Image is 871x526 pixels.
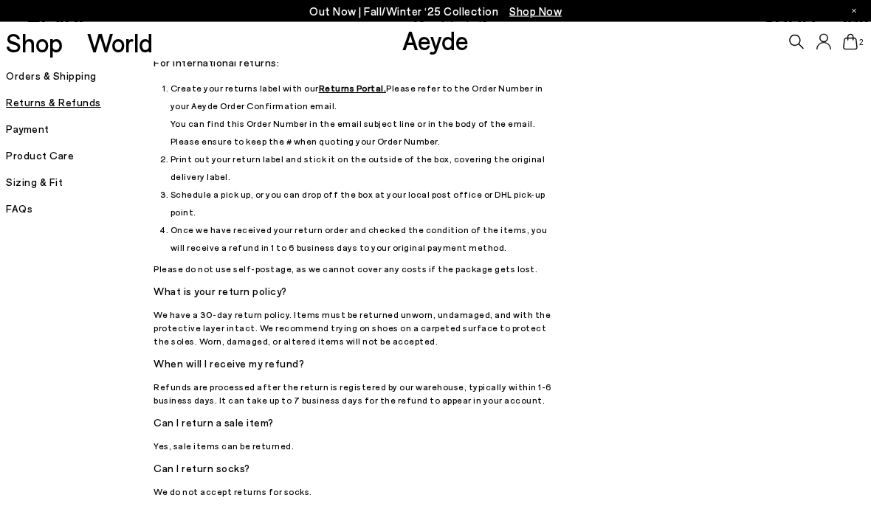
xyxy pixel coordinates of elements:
[154,308,560,348] p: We have a 30-day return policy. Items must be returned unworn, undamaged, and with the protective...
[171,80,560,150] li: Create your returns label with our Please refer to the Order Number in your Aeyde Order Confirmat...
[154,381,560,407] p: Refunds are processed after the return is registered by our warehouse, typically within 1-6 busin...
[6,92,154,113] h5: Returns & Refunds
[171,186,560,221] li: Schedule a pick up, or you can drop off the box at your local post office or DHL pick-up point.
[154,53,560,74] h5: For international returns:
[858,38,865,46] span: 2
[6,119,154,139] h5: Payment
[154,459,560,480] h5: Can I return socks?
[6,172,154,193] h5: Sizing & Fit
[171,150,560,186] li: Print out your return label and stick it on the outside of the box, covering the original deliver...
[154,485,560,499] p: We do not accept returns for socks.
[319,83,387,94] a: Returns Portal.
[309,2,562,21] p: Out Now | Fall/Winter ‘25 Collection
[154,263,560,276] p: Please do not use self-postage, as we cannot cover any costs if the package gets lost.
[154,440,560,453] p: Yes, sale items can be returned.
[154,413,560,434] h5: Can I return a sale item?
[6,66,154,86] h5: Orders & Shipping
[402,24,469,55] a: Aeyde
[154,282,560,302] h5: What is your return policy?
[6,198,154,219] h5: FAQs
[6,30,63,55] a: Shop
[843,34,858,50] a: 2
[509,4,562,18] span: Navigate to /collections/new-in
[87,30,153,55] a: World
[171,221,560,257] li: Once we have received your return order and checked the condition of the items, you will receive ...
[154,354,560,375] h5: When will I receive my refund?
[6,145,154,166] h5: Product Care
